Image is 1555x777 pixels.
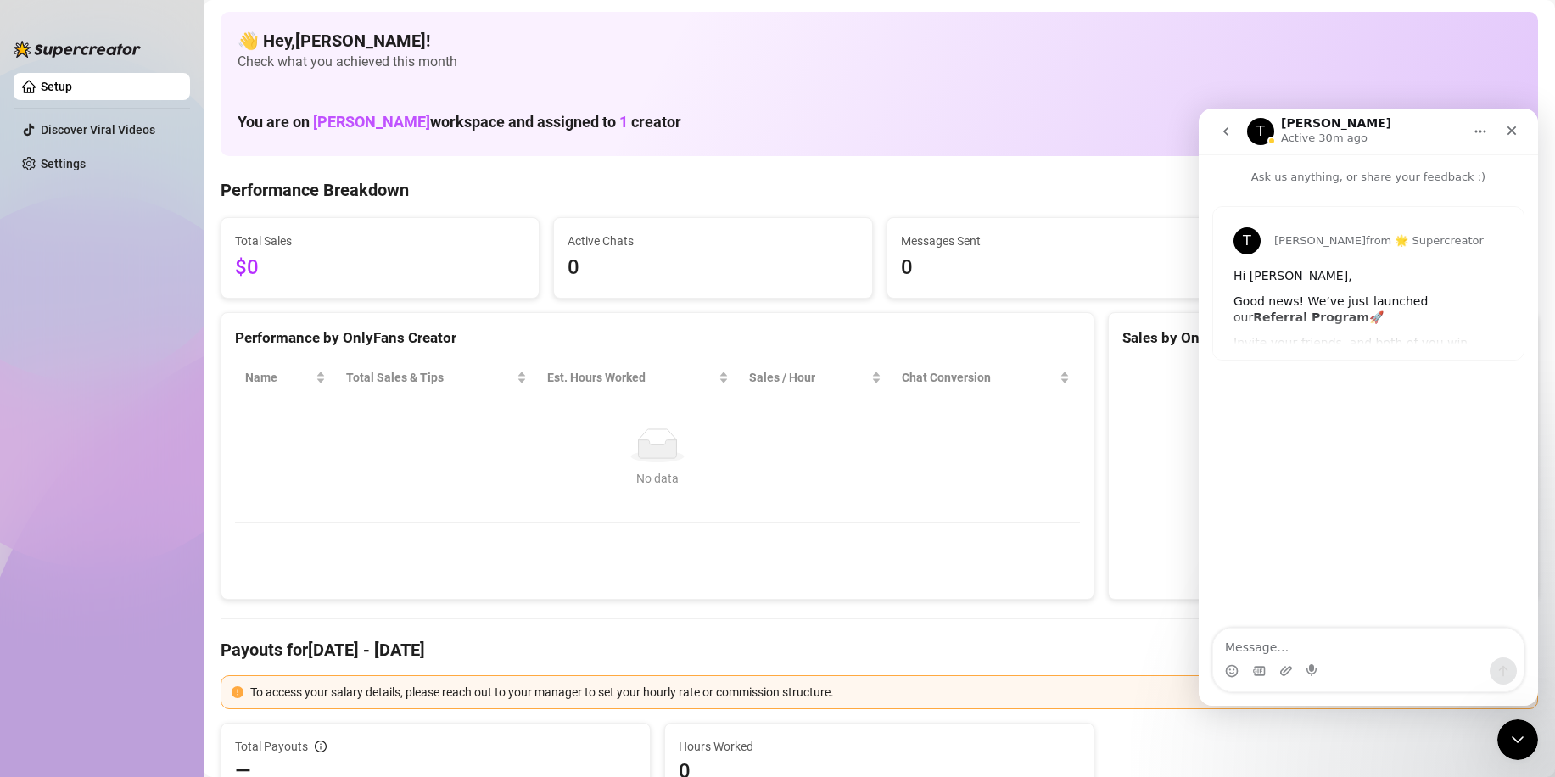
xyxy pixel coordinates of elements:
[346,368,513,387] span: Total Sales & Tips
[901,232,1191,250] span: Messages Sent
[679,737,1080,756] span: Hours Worked
[547,368,715,387] div: Est. Hours Worked
[235,327,1080,349] div: Performance by OnlyFans Creator
[902,368,1056,387] span: Chat Conversion
[749,368,868,387] span: Sales / Hour
[238,113,681,131] h1: You are on workspace and assigned to creator
[235,737,308,756] span: Total Payouts
[221,638,1538,662] h4: Payouts for [DATE] - [DATE]
[232,686,243,698] span: exclamation-circle
[245,368,312,387] span: Name
[1129,429,1517,448] div: No data
[41,157,86,170] a: Settings
[235,232,525,250] span: Total Sales
[250,683,1527,702] div: To access your salary details, please reach out to your manager to set your hourly rate or commis...
[739,361,892,394] th: Sales / Hour
[14,41,141,58] img: logo-BBDzfeDw.svg
[235,361,336,394] th: Name
[238,29,1521,53] h4: 👋 Hey, [PERSON_NAME] !
[1199,109,1538,706] iframe: Intercom live chat
[235,252,525,284] span: $0
[252,469,1063,488] div: No data
[41,80,72,93] a: Setup
[1497,719,1538,760] iframe: Intercom live chat
[315,741,327,752] span: info-circle
[568,252,858,284] span: 0
[221,178,409,202] h4: Performance Breakdown
[336,361,537,394] th: Total Sales & Tips
[313,113,430,131] span: [PERSON_NAME]
[619,113,628,131] span: 1
[238,53,1521,71] span: Check what you achieved this month
[41,123,155,137] a: Discover Viral Videos
[892,361,1080,394] th: Chat Conversion
[1122,327,1524,349] div: Sales by OnlyFans Creator
[568,232,858,250] span: Active Chats
[901,252,1191,284] span: 0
